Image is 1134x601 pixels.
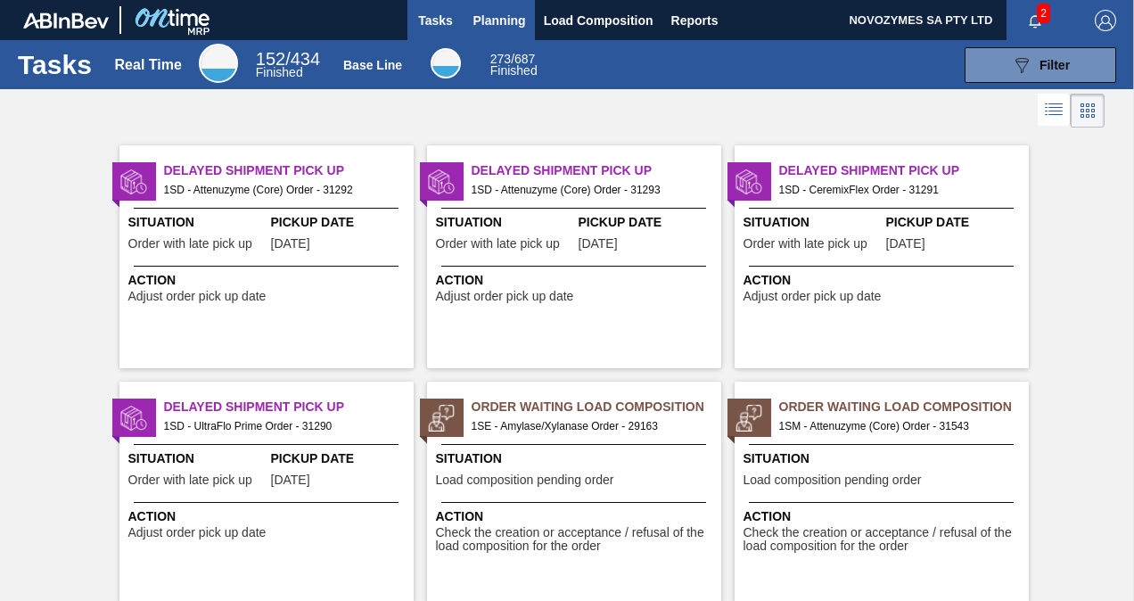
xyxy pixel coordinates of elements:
span: 1SM - Attenuzyme (Core) Order - 31543 [779,416,1015,436]
span: Pickup Date [271,449,409,468]
span: Adjust order pick up date [436,290,574,303]
img: status [735,169,762,195]
span: Check the creation or acceptance / refusal of the load composition for the order [436,526,717,554]
span: Situation [128,213,267,232]
span: Order Waiting Load Composition [779,398,1029,416]
span: Finished [256,65,303,79]
span: Adjust order pick up date [128,290,267,303]
span: Order Waiting Load Composition [472,398,721,416]
button: Filter [965,47,1116,83]
img: status [735,405,762,432]
span: 1SD - Attenuzyme (Core) Order - 31293 [472,180,707,200]
span: Action [436,271,717,290]
span: Pickup Date [579,213,717,232]
span: Pickup Date [271,213,409,232]
span: 1SD - Attenuzyme (Core) Order - 31292 [164,180,399,200]
span: Adjust order pick up date [128,526,267,539]
div: Real Time [199,44,238,83]
span: 1SD - CeremixFlex Order - 31291 [779,180,1015,200]
span: Action [436,507,717,526]
span: Order with late pick up [744,237,867,251]
span: Check the creation or acceptance / refusal of the load composition for the order [744,526,1024,554]
span: Reports [671,10,719,31]
div: Base Line [490,54,538,77]
img: status [428,169,455,195]
span: 2 [1037,4,1050,23]
div: List Vision [1038,94,1071,128]
span: Tasks [416,10,456,31]
button: Notifications [1007,8,1064,33]
span: Situation [128,449,267,468]
span: Adjust order pick up date [744,290,882,303]
span: 09/07/2025 [886,237,925,251]
span: Situation [436,449,717,468]
img: Logout [1095,10,1116,31]
img: status [428,405,455,432]
div: Real Time [115,57,182,73]
span: Situation [436,213,574,232]
span: Load composition pending order [436,473,614,487]
span: 09/07/2025 [271,237,310,251]
div: Base Line [431,48,461,78]
span: 152 [256,49,285,69]
span: Action [744,507,1024,526]
span: Delayed Shipment Pick Up [472,161,721,180]
span: Delayed Shipment Pick Up [779,161,1029,180]
span: Action [128,271,409,290]
div: Base Line [343,58,402,72]
img: status [120,169,147,195]
span: Situation [744,449,1024,468]
span: 09/07/2025 [579,237,618,251]
span: / 687 [490,52,536,66]
div: Real Time [256,52,320,78]
span: / 434 [256,49,320,69]
h1: Tasks [18,54,92,75]
span: Load composition pending order [744,473,922,487]
span: 1SE - Amylase/Xylanase Order - 29163 [472,416,707,436]
span: Planning [473,10,526,31]
span: Order with late pick up [436,237,560,251]
span: 1SD - UltraFlo Prime Order - 31290 [164,416,399,436]
img: TNhmsLtSVTkK8tSr43FrP2fwEKptu5GPRR3wAAAABJRU5ErkJggg== [23,12,109,29]
span: Order with late pick up [128,473,252,487]
span: Filter [1039,58,1070,72]
span: Load Composition [544,10,653,31]
span: Pickup Date [886,213,1024,232]
div: Card Vision [1071,94,1105,128]
span: Order with late pick up [128,237,252,251]
span: Delayed Shipment Pick Up [164,398,414,416]
span: Action [128,507,409,526]
img: status [120,405,147,432]
span: Action [744,271,1024,290]
span: 09/07/2025 [271,473,310,487]
span: Situation [744,213,882,232]
span: Delayed Shipment Pick Up [164,161,414,180]
span: 273 [490,52,511,66]
span: Finished [490,63,538,78]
